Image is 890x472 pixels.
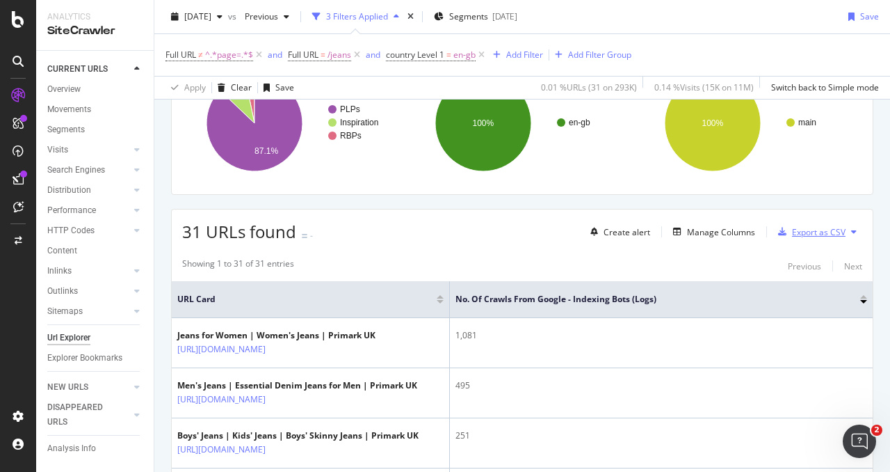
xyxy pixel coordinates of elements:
[843,6,879,28] button: Save
[47,82,81,97] div: Overview
[268,48,282,61] button: and
[453,45,476,65] span: en-gb
[772,221,845,243] button: Export as CSV
[788,260,821,272] div: Previous
[47,304,83,319] div: Sitemaps
[47,400,118,430] div: DISAPPEARED URLS
[428,6,523,28] button: Segments[DATE]
[239,6,295,28] button: Previous
[569,118,590,127] text: en-gb
[47,351,122,365] div: Explorer Bookmarks
[239,10,278,22] span: Previous
[766,77,879,99] button: Switch back to Simple mode
[165,6,228,28] button: [DATE]
[487,47,543,63] button: Add Filter
[473,118,494,128] text: 100%
[231,81,252,93] div: Clear
[568,49,631,61] div: Add Filter Group
[844,260,862,272] div: Next
[47,284,130,299] a: Outlinks
[47,223,95,238] div: HTTP Codes
[47,143,68,157] div: Visits
[310,230,313,242] div: -
[455,293,839,306] span: No. of Crawls from Google - Indexing Bots (Logs)
[549,47,631,63] button: Add Filter Group
[340,131,362,141] text: RBPs
[667,223,755,240] button: Manage Columns
[47,380,88,395] div: NEW URLS
[47,223,130,238] a: HTTP Codes
[47,244,144,258] a: Content
[228,10,239,22] span: vs
[47,11,143,23] div: Analytics
[640,63,859,184] svg: A chart.
[47,380,130,395] a: NEW URLS
[541,81,637,93] div: 0.01 % URLs ( 31 on 293K )
[47,82,144,97] a: Overview
[205,45,253,65] span: ^.*page=.*$
[258,77,294,99] button: Save
[843,425,876,458] iframe: Intercom live chat
[177,343,266,356] a: [URL][DOMAIN_NAME]
[177,393,266,407] a: [URL][DOMAIN_NAME]
[182,63,400,184] svg: A chart.
[492,10,517,22] div: [DATE]
[506,49,543,61] div: Add Filter
[411,63,629,184] svg: A chart.
[47,441,96,456] div: Analysis Info
[47,441,144,456] a: Analysis Info
[47,123,144,137] a: Segments
[47,331,90,345] div: Url Explorer
[198,49,203,61] span: ≠
[455,379,867,392] div: 495
[47,351,144,365] a: Explorer Bookmarks
[47,143,130,157] a: Visits
[386,49,444,61] span: country Level 1
[47,123,85,137] div: Segments
[405,10,416,24] div: times
[366,49,380,61] div: and
[687,226,755,238] div: Manage Columns
[47,23,143,39] div: SiteCrawler
[449,10,488,22] span: Segments
[302,234,307,238] img: Equal
[798,118,816,127] text: main
[47,163,105,178] div: Search Engines
[177,293,433,306] span: URL Card
[604,226,650,238] div: Create alert
[788,258,821,274] button: Previous
[47,183,130,198] a: Distribution
[321,49,325,61] span: =
[182,258,294,274] div: Showing 1 to 31 of 31 entries
[288,49,318,61] span: Full URL
[47,284,78,299] div: Outlinks
[177,430,419,442] div: Boys' Jeans | Kids' Jeans | Boys' Skinny Jeans | Primark UK
[254,146,278,156] text: 87.1%
[871,425,882,436] span: 2
[455,430,867,442] div: 251
[860,10,879,22] div: Save
[165,77,206,99] button: Apply
[47,331,144,345] a: Url Explorer
[212,77,252,99] button: Clear
[455,329,867,342] div: 1,081
[47,183,91,198] div: Distribution
[844,258,862,274] button: Next
[47,62,108,77] div: CURRENT URLS
[792,226,845,238] div: Export as CSV
[47,264,130,278] a: Inlinks
[177,379,417,392] div: Men's Jeans | Essential Denim Jeans for Men | Primark UK
[47,102,91,117] div: Movements
[47,163,130,178] a: Search Engines
[47,203,96,218] div: Performance
[340,118,378,127] text: Inspiration
[327,45,351,65] span: /jeans
[184,81,206,93] div: Apply
[771,81,879,93] div: Switch back to Simple mode
[702,118,723,128] text: 100%
[47,264,72,278] div: Inlinks
[47,203,130,218] a: Performance
[165,49,196,61] span: Full URL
